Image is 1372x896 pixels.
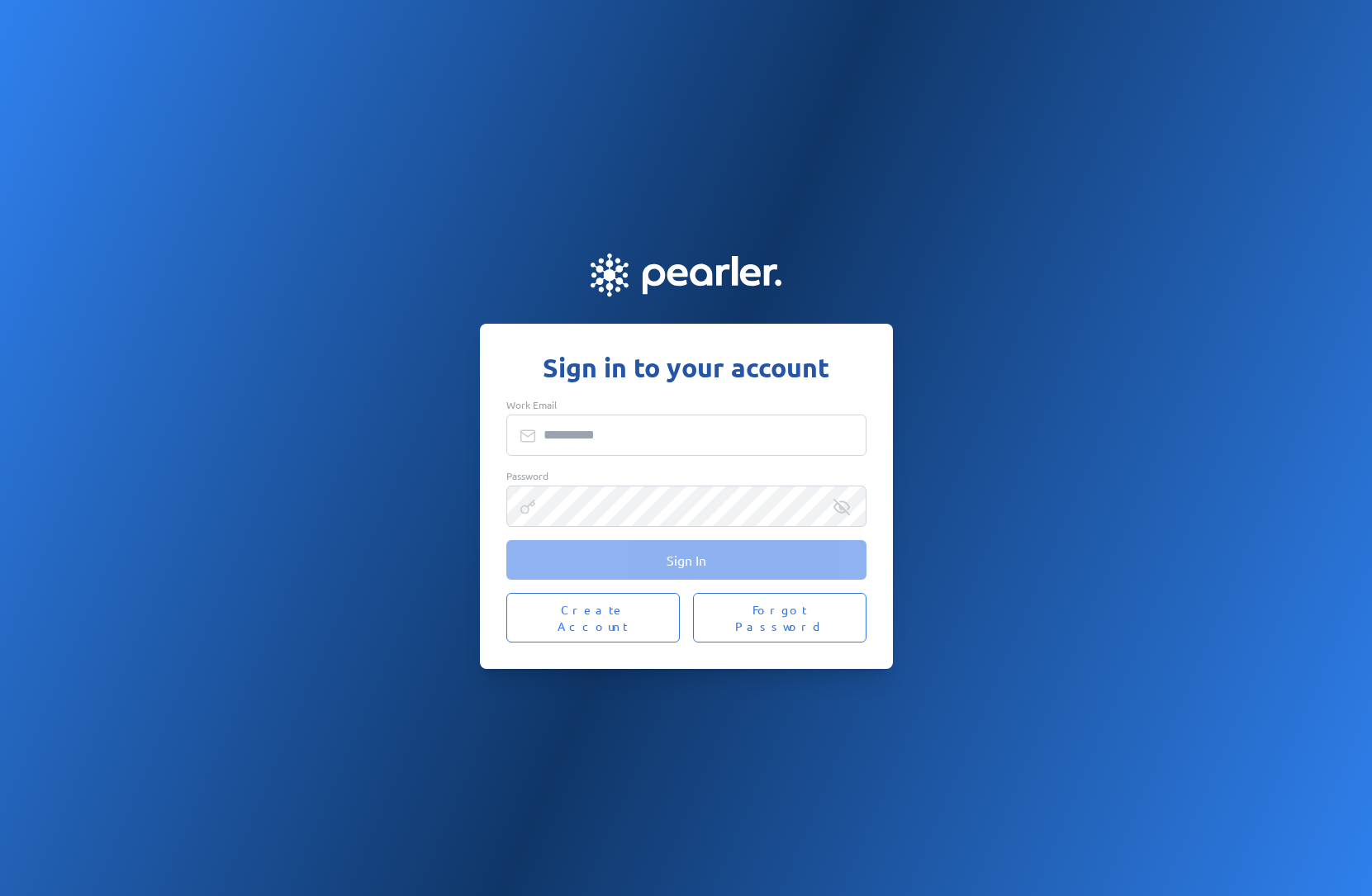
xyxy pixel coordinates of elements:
div: Reveal Password [833,499,850,515]
span: Sign In [667,552,706,568]
span: Create Account [526,601,660,634]
button: Sign In [506,540,866,580]
span: Work Email [506,398,557,411]
span: Password [506,469,548,482]
button: Forgot Password [693,593,866,642]
button: Create Account [506,593,680,642]
span: Forgot Password [713,601,847,634]
h1: Sign in to your account [506,350,866,385]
